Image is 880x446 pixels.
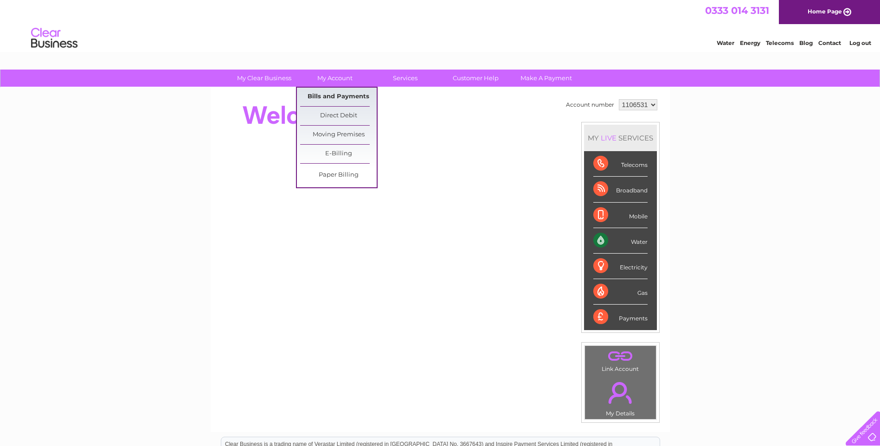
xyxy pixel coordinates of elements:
[437,70,514,87] a: Customer Help
[587,348,654,364] a: .
[587,376,654,409] a: .
[300,107,377,125] a: Direct Debit
[593,177,648,202] div: Broadband
[593,151,648,177] div: Telecoms
[585,374,656,420] td: My Details
[31,24,78,52] img: logo.png
[300,145,377,163] a: E-Billing
[717,39,734,46] a: Water
[226,70,302,87] a: My Clear Business
[599,134,618,142] div: LIVE
[740,39,760,46] a: Energy
[593,305,648,330] div: Payments
[849,39,871,46] a: Log out
[766,39,794,46] a: Telecoms
[593,254,648,279] div: Electricity
[593,203,648,228] div: Mobile
[585,345,656,375] td: Link Account
[221,5,660,45] div: Clear Business is a trading name of Verastar Limited (registered in [GEOGRAPHIC_DATA] No. 3667643...
[705,5,769,16] a: 0333 014 3131
[593,279,648,305] div: Gas
[799,39,813,46] a: Blog
[300,166,377,185] a: Paper Billing
[300,88,377,106] a: Bills and Payments
[584,125,657,151] div: MY SERVICES
[593,228,648,254] div: Water
[564,97,617,113] td: Account number
[300,126,377,144] a: Moving Premises
[367,70,443,87] a: Services
[508,70,585,87] a: Make A Payment
[296,70,373,87] a: My Account
[818,39,841,46] a: Contact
